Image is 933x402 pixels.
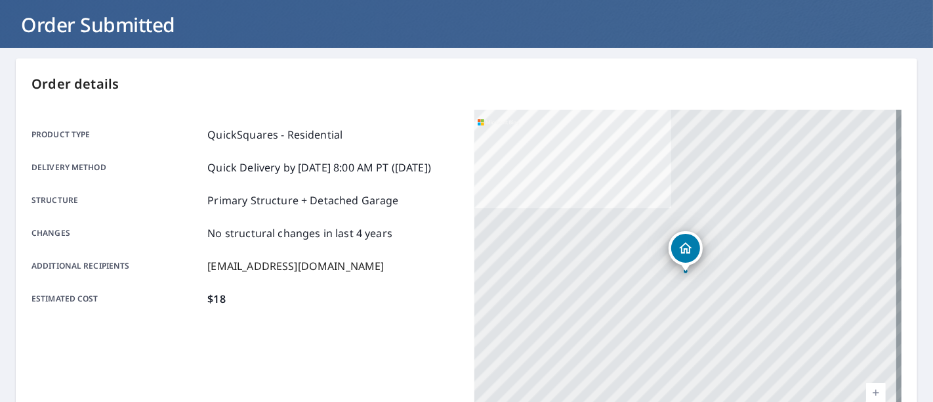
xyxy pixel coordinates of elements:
p: Order details [31,74,902,94]
p: Structure [31,192,202,208]
p: Estimated cost [31,291,202,307]
h1: Order Submitted [16,11,917,38]
p: No structural changes in last 4 years [207,225,392,241]
p: Changes [31,225,202,241]
p: Additional recipients [31,258,202,274]
div: Dropped pin, building 1, Residential property, 1260 Creston St Muskegon, MI 49442 [669,231,703,272]
p: Product type [31,127,202,143]
p: QuickSquares - Residential [207,127,342,143]
p: [EMAIL_ADDRESS][DOMAIN_NAME] [207,258,384,274]
p: Primary Structure + Detached Garage [207,192,398,208]
p: $18 [207,291,225,307]
p: Delivery method [31,160,202,175]
p: Quick Delivery by [DATE] 8:00 AM PT ([DATE]) [207,160,431,175]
